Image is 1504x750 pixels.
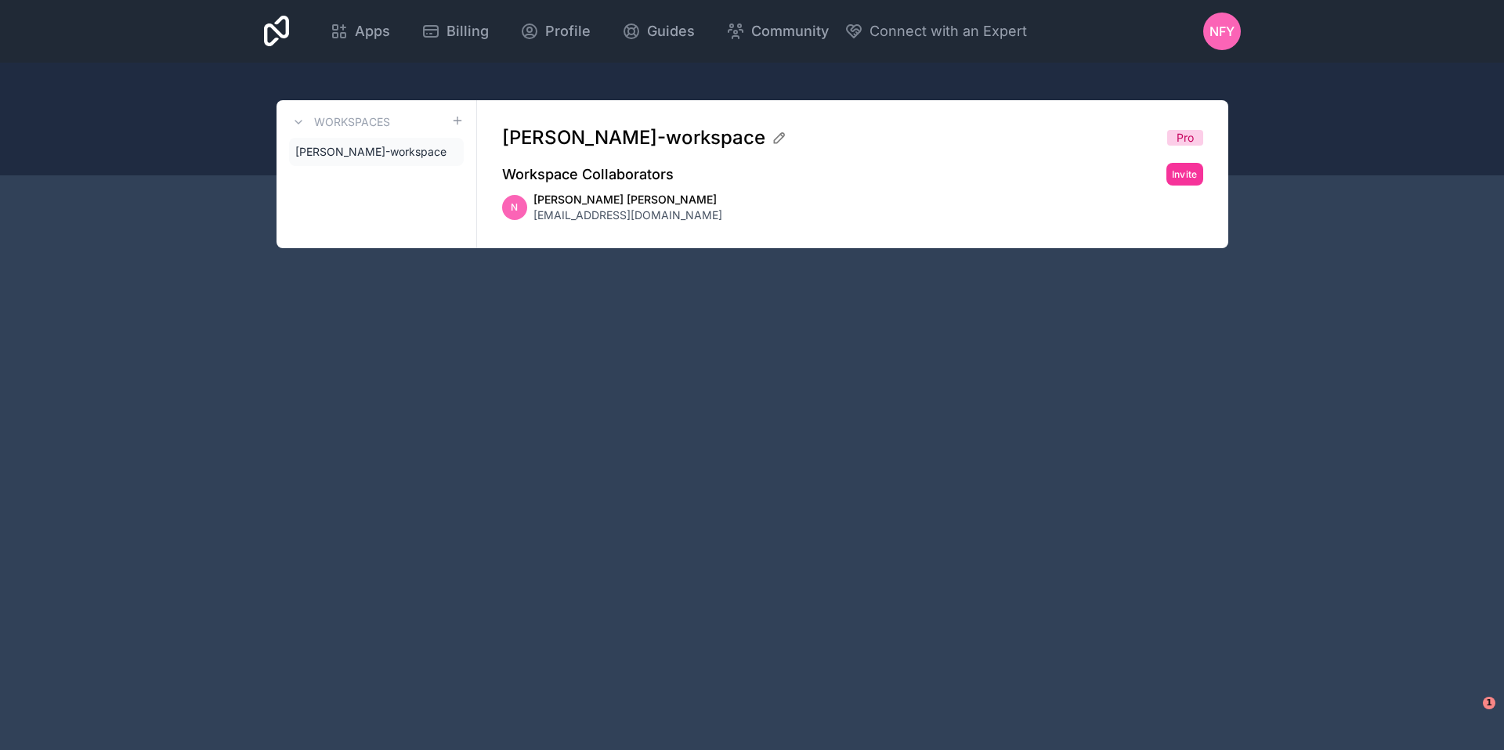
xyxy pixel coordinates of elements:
span: [PERSON_NAME]-workspace [295,144,446,160]
span: Profile [545,20,591,42]
span: Guides [647,20,695,42]
span: [EMAIL_ADDRESS][DOMAIN_NAME] [533,207,722,223]
span: NFY [1209,22,1235,41]
span: Billing [446,20,489,42]
a: Profile [508,14,603,49]
a: [PERSON_NAME]-workspace [289,138,464,166]
button: Connect with an Expert [844,20,1027,42]
button: Invite [1166,163,1203,186]
span: N [511,201,518,214]
span: Community [751,20,829,42]
span: Pro [1177,130,1194,146]
h2: Workspace Collaborators [502,164,674,186]
a: Apps [317,14,403,49]
span: 1 [1483,697,1495,709]
span: [PERSON_NAME]-workspace [502,125,765,150]
h3: Workspaces [314,114,390,130]
a: Guides [609,14,707,49]
a: Community [714,14,841,49]
span: Connect with an Expert [869,20,1027,42]
a: Workspaces [289,113,390,132]
a: Billing [409,14,501,49]
iframe: Intercom live chat [1451,697,1488,734]
span: Apps [355,20,390,42]
span: [PERSON_NAME] [PERSON_NAME] [533,192,722,207]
